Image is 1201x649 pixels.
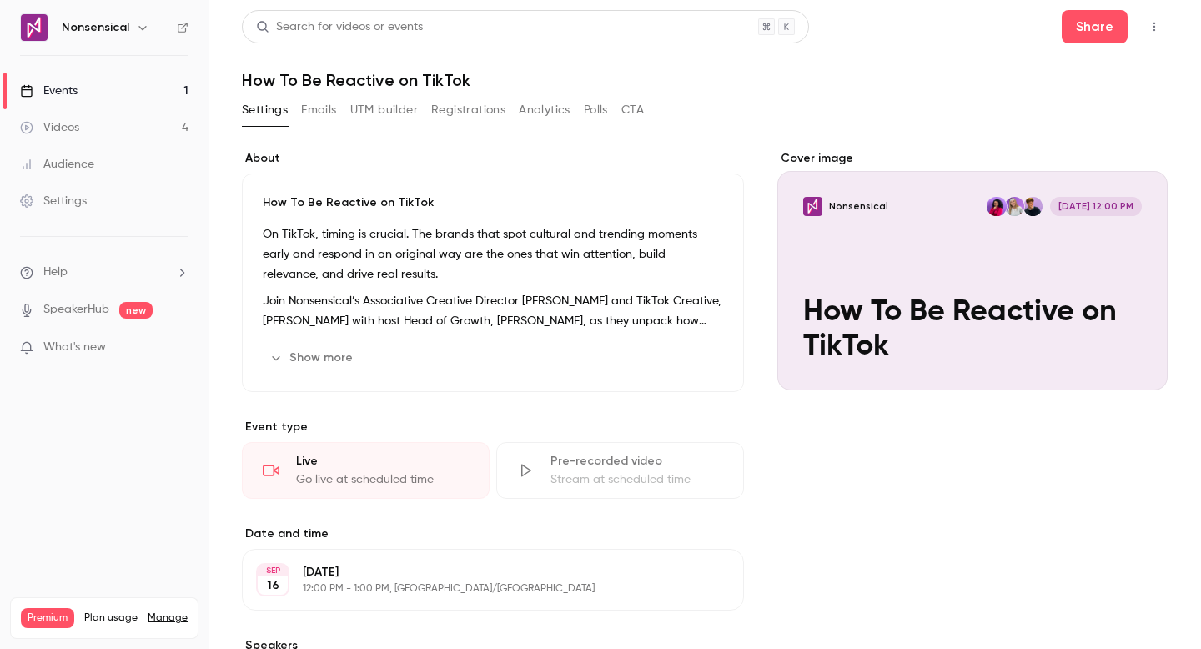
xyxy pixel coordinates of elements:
[43,264,68,281] span: Help
[242,526,744,542] label: Date and time
[263,345,363,371] button: Show more
[242,70,1168,90] h1: How To Be Reactive on TikTok
[168,340,188,355] iframe: Noticeable Trigger
[43,339,106,356] span: What's new
[20,156,94,173] div: Audience
[301,97,336,123] button: Emails
[296,471,469,488] div: Go live at scheduled time
[777,150,1168,390] section: Cover image
[550,471,723,488] div: Stream at scheduled time
[303,582,656,596] p: 12:00 PM - 1:00 PM, [GEOGRAPHIC_DATA]/[GEOGRAPHIC_DATA]
[1062,10,1128,43] button: Share
[242,97,288,123] button: Settings
[296,453,469,470] div: Live
[21,14,48,41] img: Nonsensical
[242,442,490,499] div: LiveGo live at scheduled time
[242,150,744,167] label: About
[256,18,423,36] div: Search for videos or events
[242,419,744,435] p: Event type
[350,97,418,123] button: UTM builder
[20,264,188,281] li: help-dropdown-opener
[263,291,723,331] p: Join Nonsensical’s Associative Creative Director [PERSON_NAME] and TikTok Creative, [PERSON_NAME]...
[20,119,79,136] div: Videos
[431,97,505,123] button: Registrations
[20,193,87,209] div: Settings
[21,608,74,628] span: Premium
[584,97,608,123] button: Polls
[119,302,153,319] span: new
[258,565,288,576] div: SEP
[263,194,723,211] p: How To Be Reactive on TikTok
[267,577,279,594] p: 16
[84,611,138,625] span: Plan usage
[496,442,744,499] div: Pre-recorded videoStream at scheduled time
[263,224,723,284] p: On TikTok, timing is crucial. The brands that spot cultural and trending moments early and respon...
[43,301,109,319] a: SpeakerHub
[550,453,723,470] div: Pre-recorded video
[777,150,1168,167] label: Cover image
[20,83,78,99] div: Events
[62,19,129,36] h6: Nonsensical
[148,611,188,625] a: Manage
[621,97,644,123] button: CTA
[519,97,570,123] button: Analytics
[303,564,656,581] p: [DATE]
